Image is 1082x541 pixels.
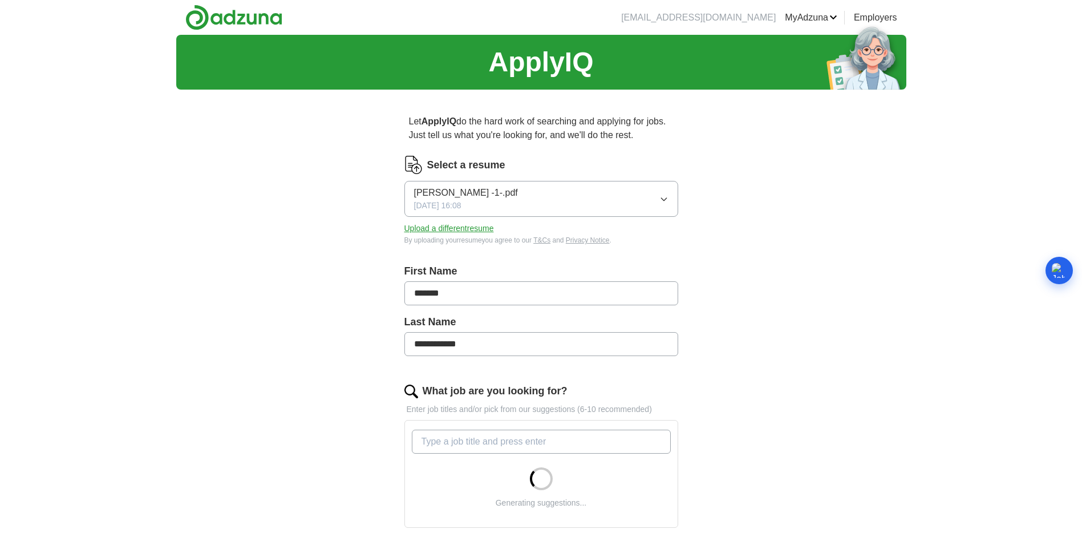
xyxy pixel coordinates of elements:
[404,181,678,217] button: [PERSON_NAME] -1-.pdf[DATE] 16:08
[414,186,518,200] span: [PERSON_NAME] -1-.pdf
[1052,263,1067,278] img: JobSnap
[566,236,610,244] a: Privacy Notice
[185,5,282,30] img: Adzuna logo
[423,383,568,399] label: What job are you looking for?
[533,236,550,244] a: T&Cs
[854,11,897,25] a: Employers
[404,314,678,330] label: Last Name
[404,403,678,415] p: Enter job titles and/or pick from our suggestions (6-10 recommended)
[427,158,505,173] label: Select a resume
[404,235,678,245] div: By uploading your resume you agree to our and .
[404,385,418,398] img: search.png
[1045,257,1073,284] button: JobSnap actions
[785,11,837,25] a: MyAdzuna
[414,200,461,212] span: [DATE] 16:08
[404,156,423,174] img: CV Icon
[412,430,671,454] input: Type a job title and press enter
[496,497,587,509] div: Generating suggestions...
[404,223,494,235] button: Upload a differentresume
[621,11,776,25] li: [EMAIL_ADDRESS][DOMAIN_NAME]
[404,110,678,147] p: Let do the hard work of searching and applying for jobs. Just tell us what you're looking for, an...
[422,116,456,126] strong: ApplyIQ
[404,264,678,279] label: First Name
[488,42,593,83] h1: ApplyIQ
